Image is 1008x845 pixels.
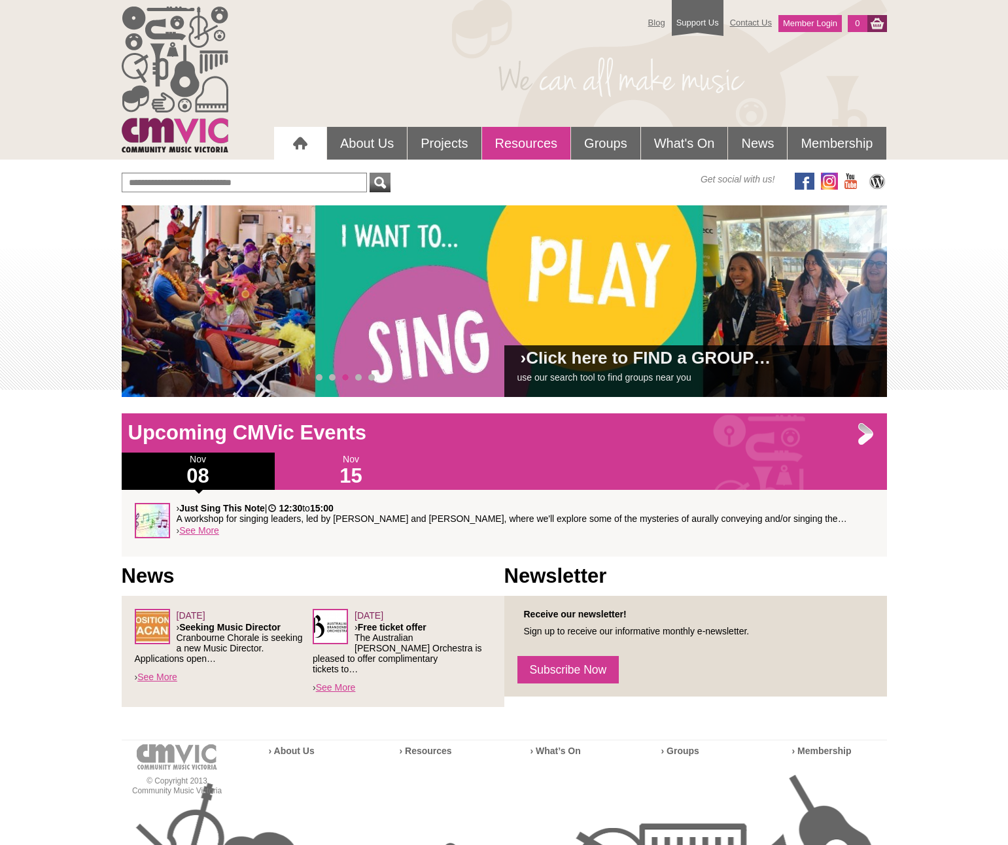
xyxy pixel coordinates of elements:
span: © Copyright 2013 [147,776,207,785]
a: Contact Us [723,11,778,34]
img: CMVic Blog [867,173,887,190]
a: Subscribe Now [517,656,619,683]
span: Resources [495,136,558,150]
span: Contact Us [730,18,772,27]
a: Groups [571,127,640,160]
span: About Us [340,136,394,150]
a: Click here to FIND a GROUP… [526,348,771,368]
span: Subscribe Now [530,663,607,676]
span: 0 [855,18,860,28]
span: Member Login [783,18,837,28]
a: use our search tool to find groups near you [517,372,691,383]
span: to [302,503,310,513]
a: What's On [641,127,728,160]
a: Membership [788,127,886,160]
a: Blog [642,11,672,34]
span: › [135,672,138,682]
img: icon-instagram.png [821,173,838,190]
span: Projects [421,136,468,150]
span: › [521,348,527,368]
span: A workshop for singing leaders, led by [PERSON_NAME] and [PERSON_NAME], where we'll explore some ... [177,513,847,524]
span: Free ticket offer [358,622,426,632]
span: The Australian [PERSON_NAME] Orchestra is pleased to offer complimentary tickets to… [313,632,482,674]
span: Cranbourne Chorale is seeking a new Music Director. Applications open… [135,632,303,664]
a: See More [137,672,177,682]
a: About Us [327,127,407,160]
a: › Groups [661,746,699,756]
span: 15 [339,464,362,487]
span: Newsletter [504,564,607,587]
span: › [177,525,180,536]
span: Blog [648,18,665,27]
span: › [313,682,316,693]
img: POSITION_vacant.jpg [135,609,170,644]
span: 15:00 [310,503,334,513]
span: News [741,136,774,150]
span: › [355,622,358,632]
span: Nov [343,454,359,464]
span: Just Sing This Note [179,503,265,513]
span: 08 [186,464,209,487]
span: Upcoming CMVic Events [128,421,367,444]
span: What's On [654,136,715,150]
span: [DATE] [355,610,383,621]
span: Get social with us! [701,174,775,184]
img: Australian_Brandenburg_Orchestra.png [313,609,348,644]
a: Projects [408,127,481,160]
span: News [122,564,175,587]
span: 12:30 [279,503,302,513]
a: See More [316,682,356,693]
span: Support Us [676,18,719,27]
img: cmvic_logo.png [122,7,228,152]
span: › [177,503,180,513]
span: Seeking Music Director [179,622,281,632]
span: Membership [801,136,873,150]
a: Resources [482,127,571,160]
a: News [728,127,787,160]
a: › What’s On [530,746,581,756]
a: › Resources [400,746,452,756]
span: Receive our newsletter! [524,609,627,619]
span: Nov [190,454,206,464]
span: [DATE] [177,610,205,621]
img: cmvic-logo-footer.png [137,744,217,770]
span: Community Music Victoria [132,786,222,795]
span: › [177,622,180,632]
a: › Membership [792,746,852,756]
a: 0 [848,15,867,32]
a: See More [179,525,219,536]
span: Sign up to receive our informative monthly e-newsletter. [524,626,750,636]
img: Rainbow-notes.jpg [135,503,170,538]
a: › About Us [269,746,315,756]
span: | [265,503,268,513]
span: Groups [584,136,627,150]
a: Member Login [778,15,842,32]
